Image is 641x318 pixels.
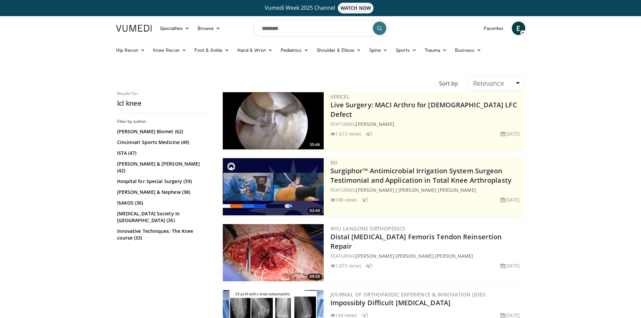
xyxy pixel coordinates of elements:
[356,121,394,127] a: [PERSON_NAME]
[330,196,357,203] li: 748 views
[117,119,211,124] h3: Filter by author:
[193,22,224,35] a: Browse
[330,225,405,232] a: NYU Langone Orthopedics
[392,43,421,57] a: Sports
[330,186,523,193] div: FEATURING
[512,22,525,35] a: E
[434,76,464,91] div: Sort by:
[330,120,523,128] div: FEATURING
[117,178,210,185] a: Hospital for Special Surgery (39)
[480,22,508,35] a: Favorites
[356,187,476,193] a: [PERSON_NAME] J [PERSON_NAME] [PERSON_NAME]
[116,25,152,32] img: VuMedi Logo
[330,232,502,251] a: Distal [MEDICAL_DATA] Femoris Tendon Reinsertion Repair
[117,99,211,108] h2: lcl knee
[223,224,324,281] a: 09:25
[500,130,520,137] li: [DATE]
[117,128,210,135] a: [PERSON_NAME] Biomet (62)
[223,92,324,149] img: eb023345-1e2d-4374-a840-ddbc99f8c97c.300x170_q85_crop-smart_upscale.jpg
[149,43,190,57] a: Knee Recon
[117,139,210,146] a: Cincinnati Sports Medicine (49)
[330,298,451,307] a: Impossibly Difficult [MEDICAL_DATA]
[308,274,322,280] span: 09:25
[361,196,368,203] li: 5
[500,262,520,269] li: [DATE]
[190,43,233,57] a: Foot & Ankle
[338,3,373,13] span: WATCH NOW
[117,210,210,224] a: [MEDICAL_DATA] Society In [GEOGRAPHIC_DATA] (35)
[469,76,524,91] a: Relevance
[233,43,277,57] a: Hand & Wrist
[421,43,451,57] a: Trauma
[330,100,517,119] a: Live Surgery: MACI Arthro for [DEMOGRAPHIC_DATA] LFC Defect
[253,20,388,36] input: Search topics, interventions
[117,161,210,174] a: [PERSON_NAME] & [PERSON_NAME] (42)
[117,91,211,96] p: Results for:
[365,130,372,137] li: 4
[396,253,434,259] a: [PERSON_NAME]
[330,291,486,298] a: Journal of Orthopaedic Experience & Innovation (JOEI)
[330,166,511,185] a: Surgiphor™ Antimicrobial Irrigation System Surgeon Testimonial and Application in Total Knee Arth...
[451,43,485,57] a: Business
[223,158,324,215] a: 03:40
[117,228,210,241] a: Innovative Techniques: The Knee course (33)
[500,196,520,203] li: [DATE]
[112,43,149,57] a: Hip Recon
[330,252,523,259] div: FEATURING , ,
[365,43,392,57] a: Spine
[117,3,524,13] a: Vumedi Week 2025 ChannelWATCH NOW
[117,189,210,196] a: [PERSON_NAME] & Nephew (38)
[330,159,338,166] a: BD
[277,43,313,57] a: Pediatrics
[156,22,194,35] a: Specialties
[313,43,365,57] a: Shoulder & Elbow
[223,158,324,215] img: 70422da6-974a-44ac-bf9d-78c82a89d891.300x170_q85_crop-smart_upscale.jpg
[308,142,322,148] span: 35:46
[308,208,322,214] span: 03:40
[473,79,504,88] span: Relevance
[117,200,210,206] a: ISAKOS (36)
[330,93,350,100] a: Vericel
[117,150,210,156] a: ISTA (47)
[330,130,361,137] li: 1,613 views
[435,253,473,259] a: [PERSON_NAME]
[356,253,394,259] a: [PERSON_NAME]
[330,262,361,269] li: 1,073 views
[365,262,372,269] li: 4
[223,92,324,149] a: 35:46
[223,224,324,281] img: 4075f120-8078-4b2a-8e9d-11b9ecb0890d.jpg.300x170_q85_crop-smart_upscale.jpg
